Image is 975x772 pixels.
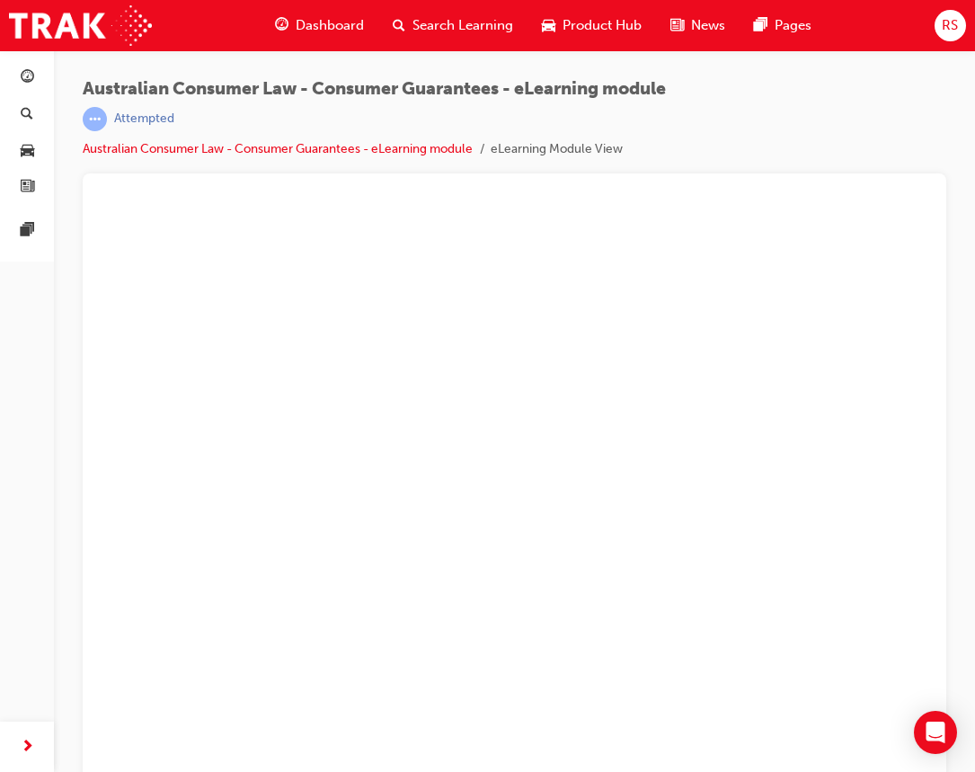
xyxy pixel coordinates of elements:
[275,14,288,37] span: guage-icon
[21,180,34,196] span: news-icon
[542,14,555,37] span: car-icon
[21,107,33,123] span: search-icon
[378,7,527,44] a: search-iconSearch Learning
[21,223,34,239] span: pages-icon
[114,111,174,128] div: Attempted
[491,139,623,160] li: eLearning Module View
[83,141,473,156] a: Australian Consumer Law - Consumer Guarantees - eLearning module
[914,711,957,754] div: Open Intercom Messenger
[775,15,811,36] span: Pages
[670,14,684,37] span: news-icon
[942,15,958,36] span: RS
[21,736,34,759] span: next-icon
[754,14,767,37] span: pages-icon
[296,15,364,36] span: Dashboard
[691,15,725,36] span: News
[83,107,107,131] span: learningRecordVerb_ATTEMPT-icon
[83,79,666,100] span: Australian Consumer Law - Consumer Guarantees - eLearning module
[21,143,34,159] span: car-icon
[656,7,740,44] a: news-iconNews
[563,15,642,36] span: Product Hub
[740,7,826,44] a: pages-iconPages
[412,15,513,36] span: Search Learning
[935,10,966,41] button: RS
[9,5,152,46] img: Trak
[21,70,34,86] span: guage-icon
[261,7,378,44] a: guage-iconDashboard
[527,7,656,44] a: car-iconProduct Hub
[393,14,405,37] span: search-icon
